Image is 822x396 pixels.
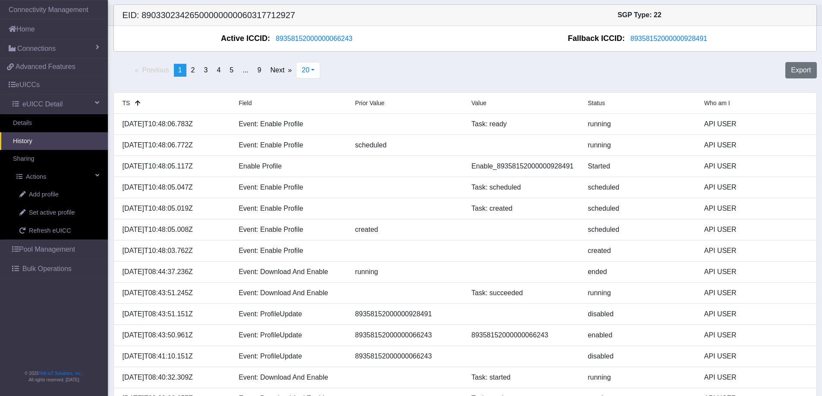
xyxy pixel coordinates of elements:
[22,264,72,274] span: Bulk Operations
[355,100,384,106] span: Prior Value
[232,119,349,129] div: Event: Enable Profile
[349,351,465,362] div: 89358152000000066243
[625,33,713,44] button: 89358152000000928491
[116,203,233,214] div: [DATE]T10:48:05.019Z
[3,240,108,259] a: Pool Management
[698,119,814,129] div: API USER
[3,168,108,186] a: Actions
[568,33,625,44] span: Fallback ICCID:
[465,288,582,298] div: Task: succeeded
[116,267,233,277] div: [DATE]T08:44:37.236Z
[302,66,309,74] span: 20
[3,95,108,114] a: eUICC Detail
[232,330,349,340] div: Event: ProfileUpdate
[116,309,233,319] div: [DATE]T08:43:51.151Z
[116,10,465,20] h5: EID: 89033023426500000000060317712927
[221,33,270,44] span: Active ICCID:
[232,267,349,277] div: Event: Download And Enable
[17,44,56,54] span: Connections
[116,182,233,193] div: [DATE]T10:48:05.047Z
[581,288,698,298] div: running
[116,161,233,171] div: [DATE]T10:48:05.117Z
[258,66,261,74] span: 9
[266,64,296,77] a: Next page
[232,351,349,362] div: Event: ProfileUpdate
[698,140,814,150] div: API USER
[698,203,814,214] div: API USER
[349,330,465,340] div: 89358152000000066243
[698,246,814,256] div: API USER
[349,267,465,277] div: running
[116,119,233,129] div: [DATE]T10:48:06.783Z
[29,226,71,236] span: Refresh eUICC
[349,309,465,319] div: 89358152000000928491
[217,66,220,74] span: 4
[617,11,661,19] span: SGP Type: 22
[698,351,814,362] div: API USER
[581,225,698,235] div: scheduled
[29,208,75,218] span: Set active profile
[581,140,698,150] div: running
[142,66,169,74] span: Previous
[123,100,130,106] span: TS
[785,62,816,78] button: Export
[232,372,349,383] div: Event: Download And Enable
[465,203,582,214] div: Task: created
[581,309,698,319] div: disabled
[698,288,814,298] div: API USER
[296,62,320,78] button: 20
[581,372,698,383] div: running
[465,119,582,129] div: Task: ready
[698,267,814,277] div: API USER
[191,66,195,74] span: 2
[349,140,465,150] div: scheduled
[116,246,233,256] div: [DATE]T10:48:03.762Z
[630,35,707,42] span: 89358152000000928491
[29,190,59,200] span: Add profile
[116,140,233,150] div: [DATE]T10:48:06.772Z
[6,222,108,240] a: Refresh eUICC
[581,203,698,214] div: scheduled
[698,225,814,235] div: API USER
[698,330,814,340] div: API USER
[116,330,233,340] div: [DATE]T08:43:50.961Z
[230,66,233,74] span: 5
[116,372,233,383] div: [DATE]T08:40:32.309Z
[581,246,698,256] div: created
[239,100,252,106] span: Field
[116,351,233,362] div: [DATE]T08:41:10.151Z
[581,182,698,193] div: scheduled
[698,161,814,171] div: API USER
[113,64,297,77] ul: Pagination
[581,351,698,362] div: disabled
[581,161,698,171] div: Started
[349,225,465,235] div: created
[698,372,814,383] div: API USER
[16,62,76,72] span: Advanced Features
[472,100,487,106] span: Value
[465,161,582,171] div: Enable_89358152000000928491
[6,204,108,222] a: Set active profile
[232,161,349,171] div: Enable Profile
[465,372,582,383] div: Task: started
[465,330,582,340] div: 89358152000000066243
[22,99,63,109] span: eUICC Detail
[698,309,814,319] div: API USER
[581,330,698,340] div: enabled
[581,119,698,129] div: running
[232,309,349,319] div: Event: ProfileUpdate
[116,225,233,235] div: [DATE]T10:48:05.008Z
[243,66,248,74] span: ...
[232,246,349,256] div: Event: Enable Profile
[178,66,182,74] span: 1
[581,267,698,277] div: ended
[704,100,730,106] span: Who am I
[465,182,582,193] div: Task: scheduled
[6,186,108,204] a: Add profile
[232,203,349,214] div: Event: Enable Profile
[270,33,358,44] button: 89358152000000066243
[588,100,605,106] span: Status
[39,371,82,376] a: Telit IoT Solutions, Inc.
[204,66,208,74] span: 3
[116,288,233,298] div: [DATE]T08:43:51.245Z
